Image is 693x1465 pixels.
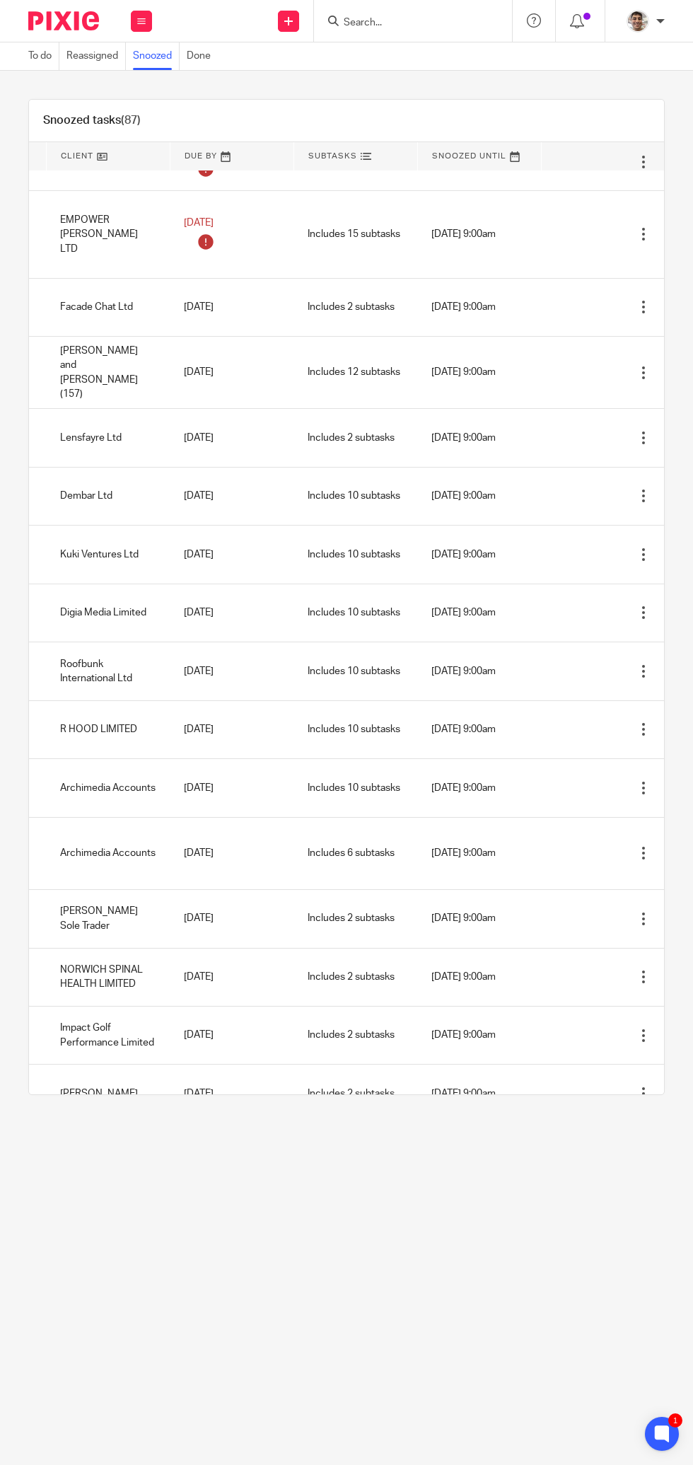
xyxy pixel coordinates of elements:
[46,409,170,467] td: Lensfayre Ltd
[184,218,214,228] span: [DATE]
[431,783,496,793] span: [DATE] 9:00am
[66,42,126,70] a: Reassigned
[184,1031,214,1041] span: [DATE]
[46,890,170,948] td: [PERSON_NAME] Sole Trader
[184,491,214,501] span: [DATE]
[308,1089,395,1099] span: Includes 2 subtasks
[431,608,496,618] span: [DATE] 9:00am
[431,491,496,501] span: [DATE] 9:00am
[46,642,170,700] td: Roofbunk International Ltd
[184,1089,214,1099] span: [DATE]
[28,42,59,70] a: To do
[43,113,141,128] h1: Snoozed tasks
[184,433,214,443] span: [DATE]
[46,191,170,278] td: EMPOWER [PERSON_NAME] LTD
[308,152,357,160] span: Subtasks
[308,724,400,734] span: Includes 10 subtasks
[431,666,496,676] span: [DATE] 9:00am
[308,666,400,676] span: Includes 10 subtasks
[308,433,395,443] span: Includes 2 subtasks
[431,433,496,443] span: [DATE] 9:00am
[668,1413,682,1428] div: 1
[46,1065,170,1123] td: [PERSON_NAME]
[431,848,496,858] span: [DATE] 9:00am
[431,550,496,560] span: [DATE] 9:00am
[308,848,395,858] span: Includes 6 subtasks
[431,1031,496,1041] span: [DATE] 9:00am
[308,972,395,982] span: Includes 2 subtasks
[28,11,99,30] img: Pixie
[308,783,400,793] span: Includes 10 subtasks
[184,302,214,312] span: [DATE]
[187,42,218,70] a: Done
[46,817,170,890] td: Archimedia Accounts
[46,278,170,336] td: Facade Chat Ltd
[431,368,496,378] span: [DATE] 9:00am
[46,584,170,642] td: Digia Media Limited
[431,229,496,239] span: [DATE] 9:00am
[46,1006,170,1064] td: Impact Golf Performance Limited
[184,783,214,793] span: [DATE]
[46,467,170,525] td: Dembar Ltd
[308,229,400,239] span: Includes 15 subtasks
[184,666,214,676] span: [DATE]
[46,700,170,758] td: R HOOD LIMITED
[184,972,214,982] span: [DATE]
[431,972,496,982] span: [DATE] 9:00am
[121,115,141,126] span: (87)
[308,914,395,924] span: Includes 2 subtasks
[308,368,400,378] span: Includes 12 subtasks
[184,550,214,560] span: [DATE]
[342,17,470,30] input: Search
[184,724,214,734] span: [DATE]
[308,550,400,560] span: Includes 10 subtasks
[46,948,170,1006] td: NORWICH SPINAL HEALTH LIMITED
[431,302,496,312] span: [DATE] 9:00am
[46,337,170,409] td: [PERSON_NAME] and [PERSON_NAME] (157)
[627,10,649,33] img: PXL_20240409_141816916.jpg
[46,526,170,584] td: Kuki Ventures Ltd
[184,608,214,618] span: [DATE]
[431,724,496,734] span: [DATE] 9:00am
[431,1089,496,1099] span: [DATE] 9:00am
[431,914,496,924] span: [DATE] 9:00am
[46,759,170,817] td: Archimedia Accounts
[184,848,214,858] span: [DATE]
[308,491,400,501] span: Includes 10 subtasks
[308,1031,395,1041] span: Includes 2 subtasks
[184,368,214,378] span: [DATE]
[133,42,180,70] a: Snoozed
[308,608,400,618] span: Includes 10 subtasks
[184,914,214,924] span: [DATE]
[308,302,395,312] span: Includes 2 subtasks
